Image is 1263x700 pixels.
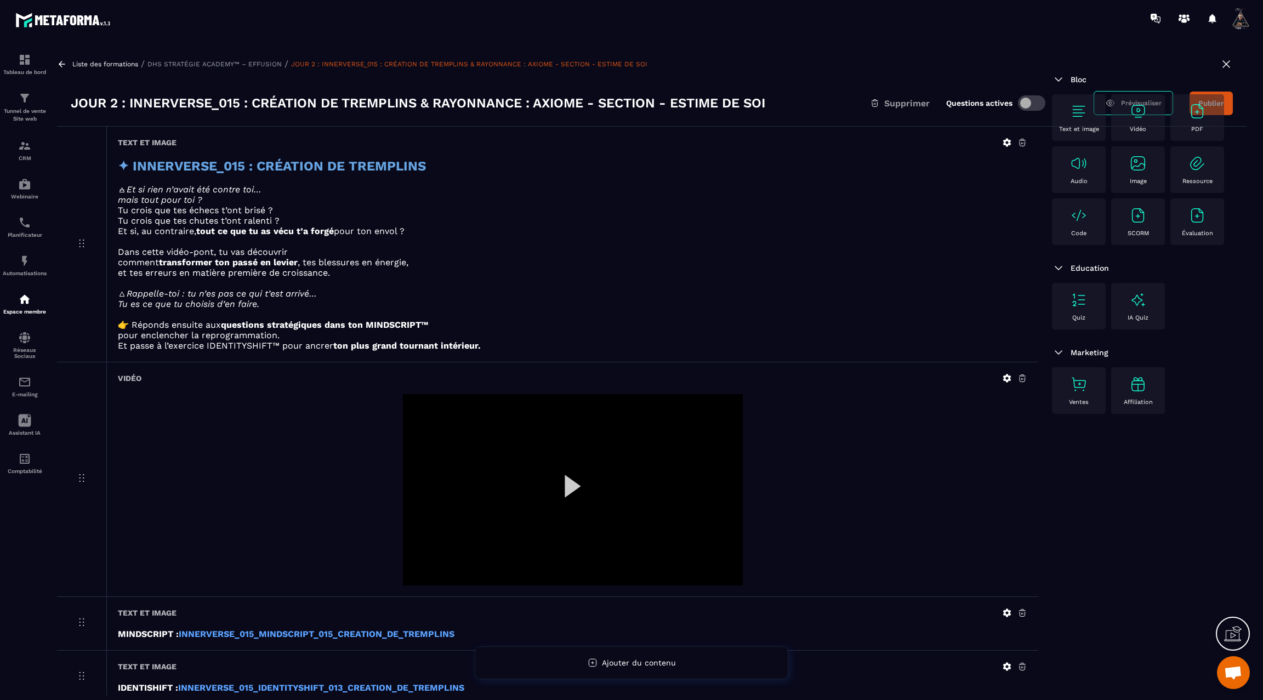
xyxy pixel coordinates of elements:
a: Liste des formations [72,60,138,68]
img: arrow-down [1052,73,1065,86]
p: Évaluation [1182,230,1213,237]
strong: transformer ton passé en levier [159,257,298,268]
p: Tu crois que tes échecs t’ont brisé ? [118,205,1027,215]
h6: Text et image [118,662,177,671]
span: Supprimer [884,98,930,109]
strong: INNERVERSE_015_IDENTITYSHIFT_013_CREATION_DE_TREMPLINS [178,682,464,693]
p: SCORM [1128,230,1149,237]
h6: Text et image [118,608,177,617]
strong: MINDSCRIPT : [118,629,179,639]
img: formation [18,53,31,66]
p: Webinaire [3,194,47,200]
img: arrow-down [1052,346,1065,359]
img: text-image [1129,375,1147,393]
div: Ouvrir le chat [1217,656,1250,689]
p: Ressource [1182,178,1213,185]
p: Text et image [1059,126,1099,133]
p: Automatisations [3,270,47,276]
p: 👉 Réponds ensuite aux [118,320,1027,330]
p: Code [1071,230,1086,237]
img: text-image no-wra [1188,103,1206,120]
img: logo [15,10,114,30]
img: text-image no-wra [1188,155,1206,172]
span: / [285,59,288,69]
p: IA Quiz [1128,314,1148,321]
a: formationformationCRM [3,131,47,169]
a: accountantaccountantComptabilité [3,444,47,482]
p: Quiz [1072,314,1085,321]
p: PDF [1191,126,1203,133]
p: pour enclencher la reprogrammation. [118,330,1027,340]
img: text-image no-wra [1070,155,1088,172]
p: 🜁 [118,184,1027,195]
p: Ventes [1069,399,1089,406]
span: Ajouter du contenu [602,658,676,667]
label: Questions actives [946,99,1012,107]
a: social-networksocial-networkRéseaux Sociaux [3,323,47,367]
img: automations [18,254,31,268]
a: Assistant IA [3,406,47,444]
a: schedulerschedulerPlanificateur [3,208,47,246]
p: Espace membre [3,309,47,315]
p: CRM [3,155,47,161]
img: text-image no-wra [1070,291,1088,309]
a: JOUR 2 : INNERVERSE_015 : CRÉATION DE TREMPLINS & RAYONNANCE : AXIOME - SECTION - ESTIME DE SOI [291,60,647,68]
a: automationsautomationsEspace membre [3,284,47,323]
p: Et passe à l’exercice IDENTITYSHIFT™ pour ancrer [118,340,1027,351]
a: automationsautomationsWebinaire [3,169,47,208]
span: / [141,59,145,69]
p: Tu crois que tes chutes t’ont ralenti ? [118,215,1027,226]
img: text-image no-wra [1129,103,1147,120]
img: formation [18,139,31,152]
img: formation [18,92,31,105]
p: 🜂 [118,288,1027,299]
span: Bloc [1071,75,1086,84]
p: Planificateur [3,232,47,238]
a: formationformationTableau de bord [3,45,47,83]
em: Rappelle-toi : tu n’es pas ce qui t’est arrivé… [127,288,317,299]
span: Education [1071,264,1109,272]
em: mais tout pour toi ? [118,195,202,205]
p: Audio [1071,178,1088,185]
h6: Text et image [118,138,177,147]
img: scheduler [18,216,31,229]
p: Tunnel de vente Site web [3,107,47,123]
img: email [18,375,31,389]
p: comment , tes blessures en énergie, [118,257,1027,268]
img: text-image no-wra [1070,207,1088,224]
img: text-image no-wra [1129,207,1147,224]
p: et tes erreurs en matière première de croissance. [118,268,1027,278]
em: Et si rien n’avait été contre toi… [127,184,261,195]
p: Assistant IA [3,430,47,436]
p: Vidéo [1130,126,1146,133]
strong: ton plus grand tournant intérieur. [333,340,481,351]
p: Affiliation [1124,399,1153,406]
p: E-mailing [3,391,47,397]
img: automations [18,178,31,191]
a: DHS STRATÉGIE ACADEMY™ – EFFUSION [147,60,282,68]
img: text-image no-wra [1070,103,1088,120]
a: emailemailE-mailing [3,367,47,406]
p: Dans cette vidéo-pont, tu vas découvrir [118,247,1027,257]
p: Image [1130,178,1147,185]
img: automations [18,293,31,306]
a: formationformationTunnel de vente Site web [3,83,47,131]
strong: ✦ INNERVERSE_015 : CRÉATION DE TREMPLINS [118,158,426,174]
h6: Vidéo [118,374,141,383]
strong: questions stratégiques dans ton MINDSCRIPT™ [221,320,428,330]
a: INNERVERSE_015_MINDSCRIPT_015_CREATION_DE_TREMPLINS [179,629,454,639]
img: text-image [1129,291,1147,309]
img: text-image no-wra [1070,375,1088,393]
p: Réseaux Sociaux [3,347,47,359]
img: arrow-down [1052,261,1065,275]
strong: IDENTISHIFT : [118,682,178,693]
em: Tu es ce que tu choisis d’en faire. [118,299,259,309]
img: social-network [18,331,31,344]
h3: JOUR 2 : INNERVERSE_015 : CRÉATION DE TREMPLINS & RAYONNANCE : AXIOME - SECTION - ESTIME DE SOI [71,94,765,112]
span: Marketing [1071,348,1108,357]
img: text-image no-wra [1188,207,1206,224]
p: Comptabilité [3,468,47,474]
